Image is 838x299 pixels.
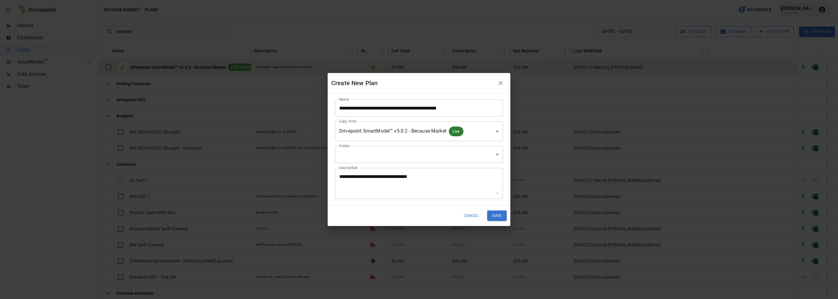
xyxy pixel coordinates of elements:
label: Copy from [339,119,357,124]
span: Live [449,128,463,135]
div: Create New Plan [331,78,495,88]
button: Cancel [460,210,483,221]
span: Drivepoint SmartModel™ v5.0.2 - Because Market [339,128,446,134]
label: Name [339,97,349,102]
label: Description [339,165,358,170]
button: Save [487,210,507,221]
label: Folder [339,143,350,148]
